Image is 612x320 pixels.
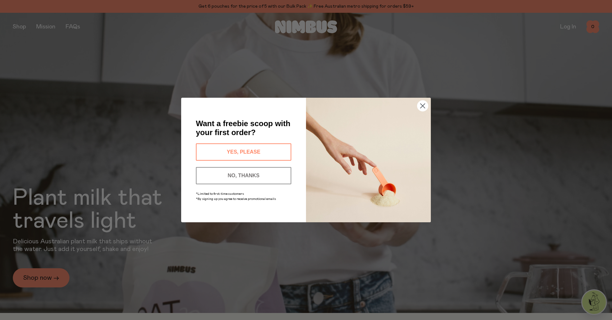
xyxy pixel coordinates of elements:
[417,100,428,111] button: Close dialog
[196,167,291,184] button: NO, THANKS
[196,197,276,201] span: *By signing up you agree to receive promotional emails
[306,98,431,222] img: c0d45117-8e62-4a02-9742-374a5db49d45.jpeg
[196,192,244,195] span: *Limited to first-time customers
[196,119,290,137] span: Want a freebie scoop with your first order?
[196,143,291,161] button: YES, PLEASE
